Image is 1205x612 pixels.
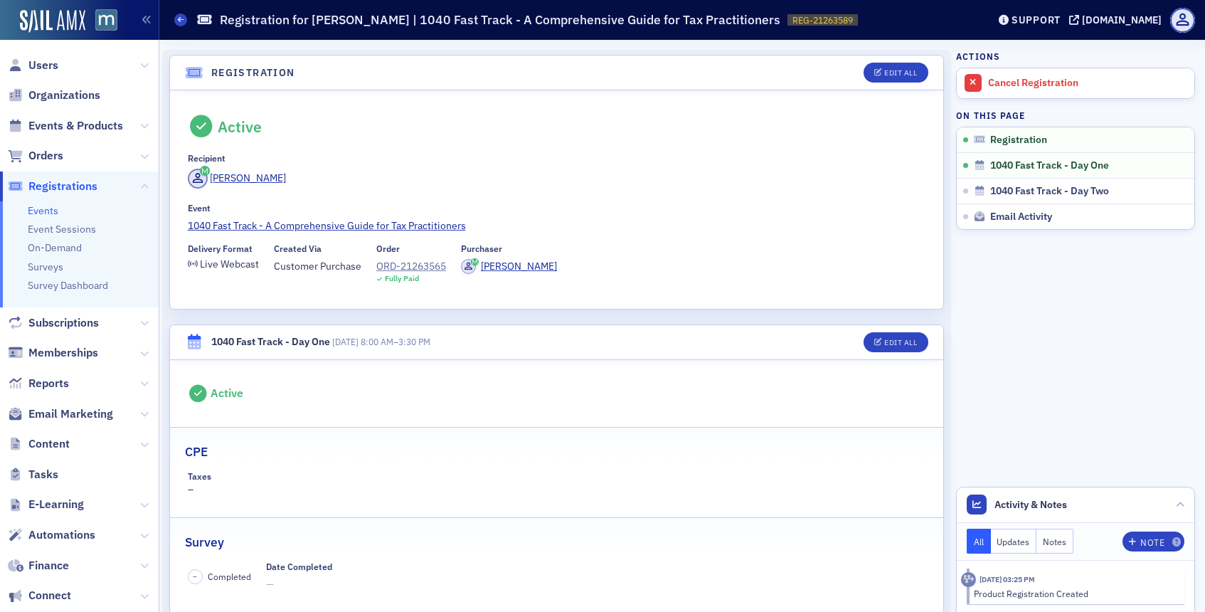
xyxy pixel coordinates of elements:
[884,339,917,347] div: Edit All
[188,169,287,189] a: [PERSON_NAME]
[1122,532,1184,552] button: Note
[8,179,97,194] a: Registrations
[461,259,557,274] a: [PERSON_NAME]
[211,334,330,349] div: 1040 Fast Track - Day One
[956,109,1195,122] h4: On this page
[274,259,361,274] span: Customer Purchase
[8,406,113,422] a: Email Marketing
[8,467,58,482] a: Tasks
[185,443,208,461] h2: CPE
[28,406,113,422] span: Email Marketing
[28,179,97,194] span: Registrations
[332,336,359,347] span: [DATE]
[28,588,71,603] span: Connect
[28,148,63,164] span: Orders
[28,260,63,273] a: Surveys
[1012,14,1061,26] div: Support
[361,336,393,347] time: 8:00 AM
[188,153,225,164] div: Recipient
[8,315,99,331] a: Subscriptions
[28,527,95,543] span: Automations
[980,574,1035,584] time: 8/8/2025 03:25 PM
[188,471,211,482] div: Taxes
[8,588,71,603] a: Connect
[376,259,446,274] a: ORD-21263565
[974,587,1175,600] div: Product Registration Created
[1069,15,1167,25] button: [DOMAIN_NAME]
[193,571,197,581] span: –
[274,243,322,254] div: Created Via
[8,345,98,361] a: Memberships
[8,527,95,543] a: Automations
[961,572,976,587] div: Activity
[211,386,243,401] div: Active
[188,471,361,497] div: –
[957,68,1194,98] a: Cancel Registration
[28,88,100,103] span: Organizations
[28,279,108,292] a: Survey Dashboard
[398,336,430,347] time: 3:30 PM
[864,332,928,352] button: Edit All
[8,376,69,391] a: Reports
[884,69,917,77] div: Edit All
[8,58,58,73] a: Users
[8,88,100,103] a: Organizations
[20,10,85,33] img: SailAMX
[990,159,1109,172] span: 1040 Fast Track - Day One
[28,118,123,134] span: Events & Products
[8,436,70,452] a: Content
[208,570,251,583] span: Completed
[95,9,117,31] img: SailAMX
[188,203,211,213] div: Event
[211,65,295,80] h4: Registration
[266,561,332,572] div: Date Completed
[210,171,286,186] div: [PERSON_NAME]
[1140,539,1164,547] div: Note
[461,243,502,254] div: Purchaser
[85,9,117,33] a: View Homepage
[28,223,96,236] a: Event Sessions
[1036,529,1073,554] button: Notes
[864,63,928,83] button: Edit All
[988,77,1187,90] div: Cancel Registration
[990,185,1109,198] span: 1040 Fast Track - Day Two
[8,118,123,134] a: Events & Products
[376,243,400,254] div: Order
[28,467,58,482] span: Tasks
[188,243,253,254] div: Delivery Format
[385,274,419,283] div: Fully Paid
[28,558,69,574] span: Finance
[218,117,262,136] div: Active
[28,345,98,361] span: Memberships
[8,148,63,164] a: Orders
[967,529,991,554] button: All
[990,211,1052,223] span: Email Activity
[28,497,84,512] span: E-Learning
[220,11,780,28] h1: Registration for [PERSON_NAME] | 1040 Fast Track - A Comprehensive Guide for Tax Practitioners
[28,58,58,73] span: Users
[792,14,853,26] span: REG-21263589
[991,529,1037,554] button: Updates
[200,260,259,268] div: Live Webcast
[28,376,69,391] span: Reports
[956,50,1000,63] h4: Actions
[8,497,84,512] a: E-Learning
[28,204,58,217] a: Events
[481,259,557,274] div: [PERSON_NAME]
[185,533,224,552] h2: Survey
[28,241,82,254] a: On-Demand
[1082,14,1162,26] div: [DOMAIN_NAME]
[28,436,70,452] span: Content
[332,336,430,347] span: –
[1170,8,1195,33] span: Profile
[990,134,1047,147] span: Registration
[188,218,926,233] a: 1040 Fast Track - A Comprehensive Guide for Tax Practitioners
[8,558,69,574] a: Finance
[266,577,332,592] span: —
[28,315,99,331] span: Subscriptions
[994,497,1067,512] span: Activity & Notes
